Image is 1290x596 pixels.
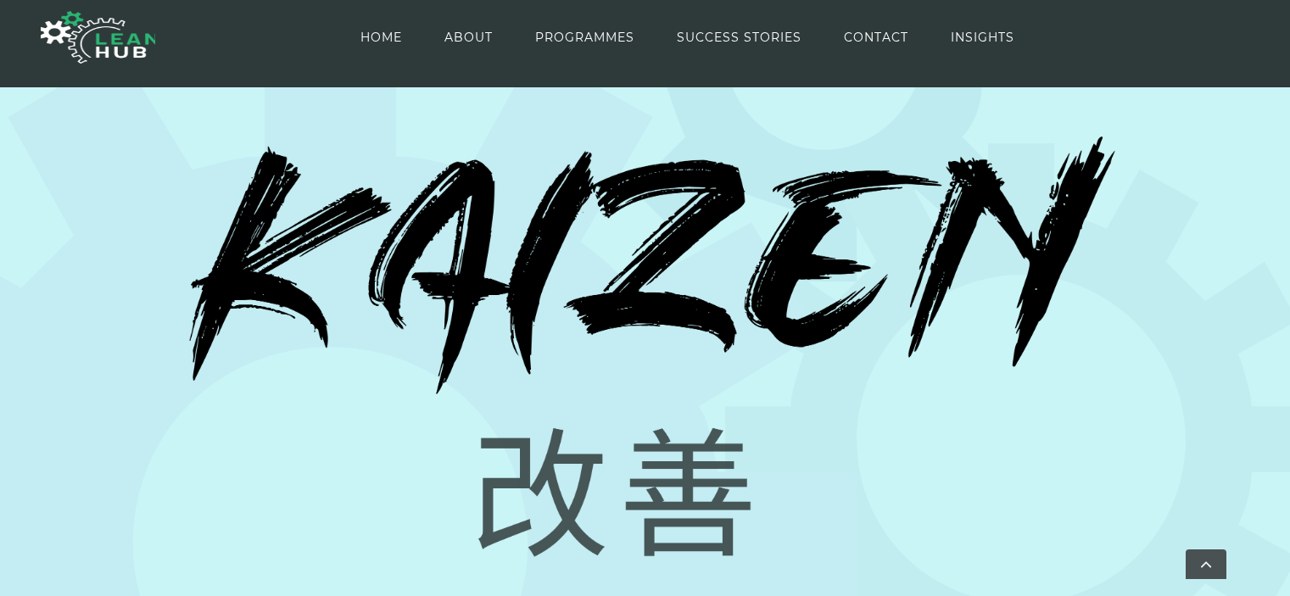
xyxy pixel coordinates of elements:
nav: Main Menu [360,2,1014,74]
a: ABOUT [444,2,493,74]
a: HOME [360,2,402,74]
a: SUCCESS STORIES [677,2,801,74]
a: INSIGHTS [951,2,1014,74]
a: CONTACT [844,2,908,74]
a: PROGRAMMES [535,2,634,74]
